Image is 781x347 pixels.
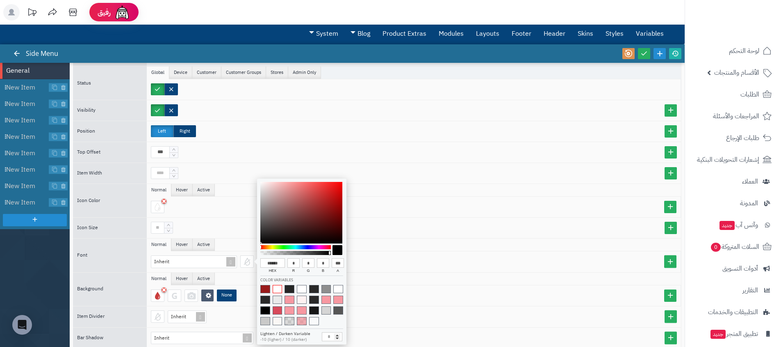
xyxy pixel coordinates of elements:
[740,89,759,100] span: الطلبات
[710,241,759,253] span: السلات المتروكة
[376,23,433,44] a: Product Extras
[12,315,32,335] div: Open Intercom Messenger
[173,125,196,137] label: Right
[711,243,721,252] span: 0
[6,198,49,207] span: New Item
[470,23,505,44] a: Layouts
[720,221,735,230] span: جديد
[77,106,96,114] span: Visibility
[171,184,193,196] li: Hover
[114,4,130,21] img: ai-face.png
[708,306,758,318] span: التطبيقات والخدمات
[6,116,49,125] span: New Item
[6,132,49,142] span: New Item
[147,239,171,251] li: Normal
[303,23,344,44] a: System
[697,154,759,165] span: إشعارات التحويلات البنكية
[690,237,776,257] a: السلات المتروكة0
[154,332,178,344] div: Inherit
[22,4,42,23] a: تحديثات المنصة
[77,251,87,259] span: Font
[77,197,100,204] span: Icon Color
[714,67,759,78] span: الأقسام والمنتجات
[6,182,49,191] span: New Item
[317,268,329,276] span: b
[147,67,169,79] li: Global
[170,147,178,152] span: Increase Value
[729,45,759,57] span: لوحة التحكم
[171,273,193,285] li: Hover
[6,99,49,109] span: New Item
[6,165,49,175] span: New Item
[98,7,111,17] span: رفيق
[164,228,173,234] span: Decrease Value
[147,273,171,285] li: Normal
[6,83,49,92] span: New Item
[170,173,178,179] span: Decrease Value
[15,44,66,63] div: Side Menu
[77,224,98,231] span: Icon Size
[690,106,776,126] a: المراجعات والأسئلة
[433,23,470,44] a: Modules
[710,330,726,339] span: جديد
[171,239,193,251] li: Hover
[302,268,314,276] span: g
[288,67,321,79] li: Admin Only
[713,110,759,122] span: المراجعات والأسئلة
[287,268,300,276] span: r
[719,219,758,231] span: وآتس آب
[171,313,186,320] span: Inherit
[266,67,288,79] li: Stores
[77,148,100,156] span: Top Offset
[151,125,173,137] label: Left
[740,198,758,209] span: المدونة
[690,150,776,170] a: إشعارات التحويلات البنكية
[690,259,776,278] a: أدوات التسويق
[344,23,376,44] a: Blog
[690,302,776,322] a: التطبيقات والخدمات
[77,127,95,135] span: Position
[690,280,776,300] a: التقارير
[217,290,237,301] label: None
[599,23,630,44] a: Styles
[722,263,758,274] span: أدوات التسويق
[164,222,173,228] span: Increase Value
[690,172,776,191] a: العملاء
[690,324,776,344] a: تطبيق المتجرجديد
[726,132,759,144] span: طلبات الإرجاع
[690,128,776,148] a: طلبات الإرجاع
[77,313,105,320] span: Item Divider
[690,215,776,235] a: وآتس آبجديد
[170,168,178,173] span: Increase Value
[572,23,599,44] a: Skins
[505,23,537,44] a: Footer
[192,67,221,79] li: Customer
[147,184,171,196] li: Normal
[77,169,102,177] span: Item Width
[193,239,215,251] li: Active
[221,67,266,79] li: Customer Groups
[537,23,572,44] a: Header
[170,152,178,158] span: Decrease Value
[710,328,758,340] span: تطبيق المتجر
[193,273,215,285] li: Active
[690,41,776,61] a: لوحة التحكم
[6,149,49,158] span: New Item
[77,79,91,87] span: Status
[154,256,178,267] div: Inherit
[77,285,103,292] span: Background
[690,85,776,104] a: الطلبات
[77,334,103,341] span: Bar Shadow
[630,23,670,44] a: Variables
[742,285,758,296] span: التقارير
[332,268,344,276] span: a
[690,193,776,213] a: المدونة
[742,176,758,187] span: العملاء
[169,67,192,79] li: Device
[260,268,285,276] span: hex
[193,184,215,196] li: Active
